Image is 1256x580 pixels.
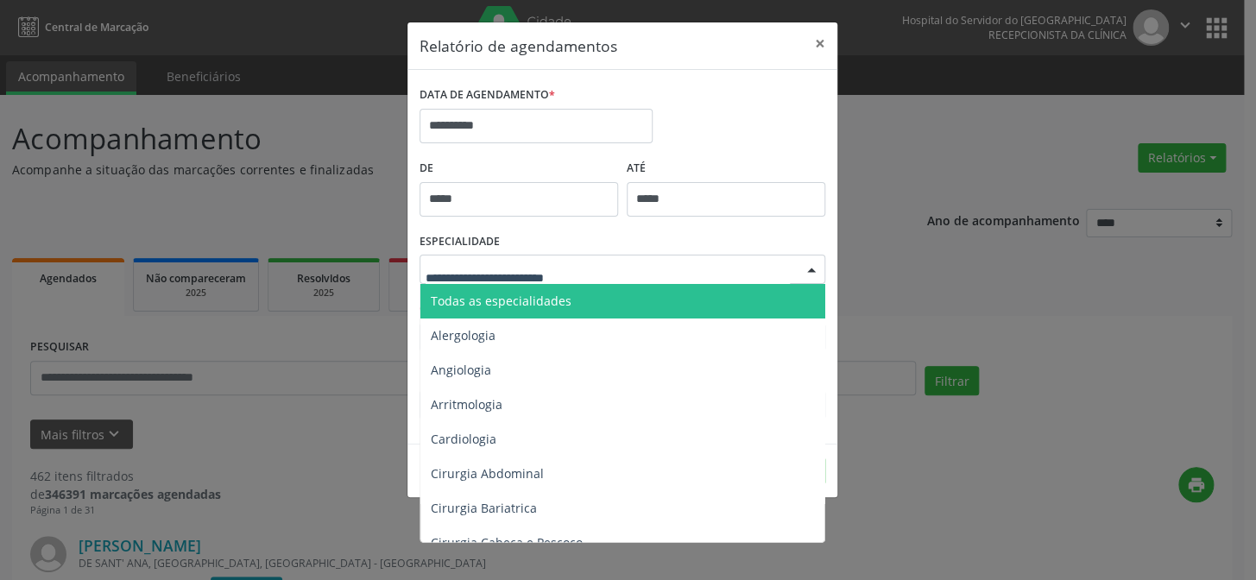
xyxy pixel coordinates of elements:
[431,465,544,482] span: Cirurgia Abdominal
[803,22,837,65] button: Close
[420,35,617,57] h5: Relatório de agendamentos
[431,500,537,516] span: Cirurgia Bariatrica
[431,327,495,344] span: Alergologia
[431,362,491,378] span: Angiologia
[420,82,555,109] label: DATA DE AGENDAMENTO
[420,229,500,255] label: ESPECIALIDADE
[420,155,618,182] label: De
[431,534,583,551] span: Cirurgia Cabeça e Pescoço
[627,155,825,182] label: ATÉ
[431,431,496,447] span: Cardiologia
[431,293,571,309] span: Todas as especialidades
[431,396,502,413] span: Arritmologia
